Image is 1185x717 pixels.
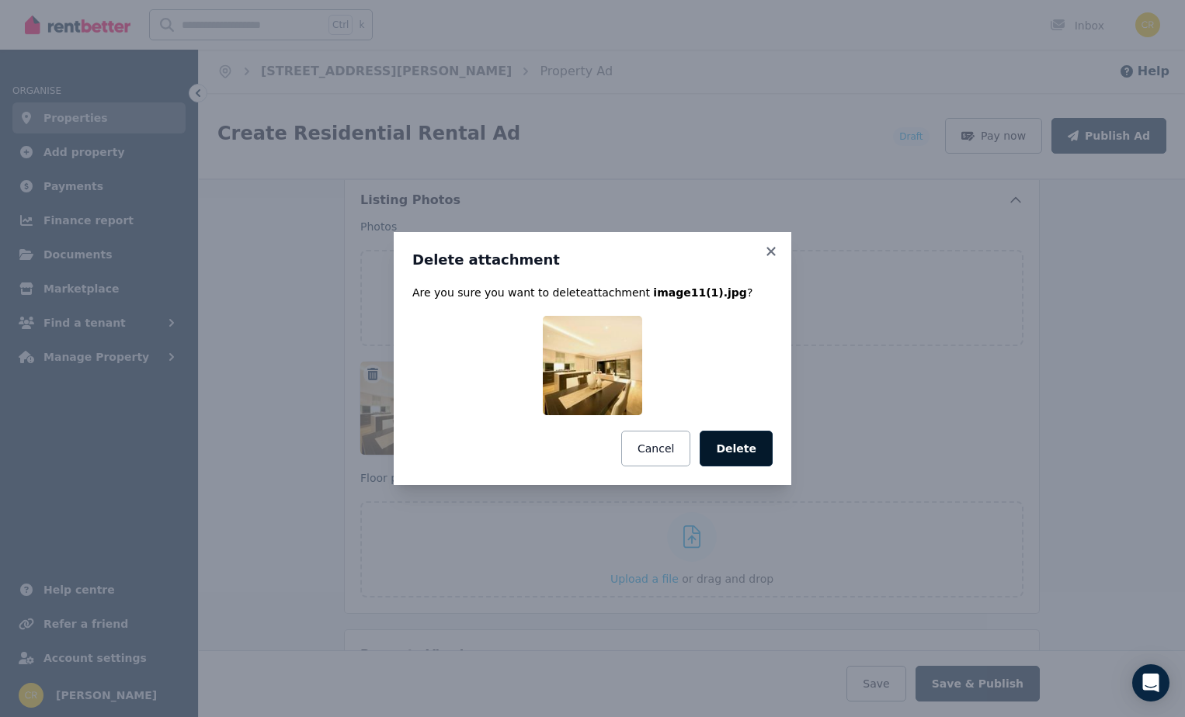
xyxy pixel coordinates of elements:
p: Are you sure you want to delete attachment ? [412,285,773,300]
button: Delete [700,431,773,466]
img: image11(1).jpg [543,316,642,415]
h3: Delete attachment [412,251,773,269]
div: Open Intercom Messenger [1132,664,1169,701]
span: image11(1).jpg [653,286,747,299]
button: Cancel [621,431,690,466]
